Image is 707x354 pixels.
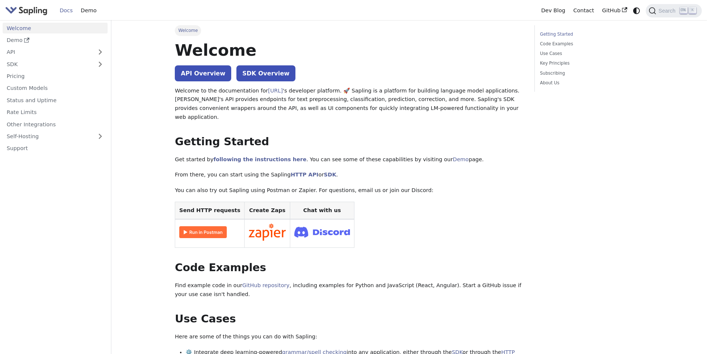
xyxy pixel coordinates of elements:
nav: Breadcrumbs [175,25,524,36]
a: HTTP API [291,172,318,178]
a: SDK Overview [236,65,295,81]
button: Search (Ctrl+K) [646,4,701,17]
a: Getting Started [540,31,641,38]
img: Connect in Zapier [249,224,286,241]
a: Demo [77,5,101,16]
a: SDK [324,172,336,178]
a: Demo [453,156,469,162]
p: Find example code in our , including examples for Python and JavaScript (React, Angular). Start a... [175,281,524,299]
a: Rate Limits [3,107,108,118]
h2: Use Cases [175,312,524,326]
a: Support [3,143,108,154]
a: following the instructions here [213,156,306,162]
a: Custom Models [3,83,108,94]
img: Run in Postman [179,226,227,238]
img: Sapling.ai [5,5,48,16]
a: Demo [3,35,108,46]
p: Welcome to the documentation for 's developer platform. 🚀 Sapling is a platform for building lang... [175,87,524,122]
img: Join Discord [294,224,350,240]
a: Self-Hosting [3,131,108,142]
th: Send HTTP requests [175,202,245,219]
a: Other Integrations [3,119,108,130]
a: GitHub [598,5,631,16]
a: Use Cases [540,50,641,57]
a: [URL] [268,88,283,94]
a: API [3,47,93,58]
button: Expand sidebar category 'SDK' [93,59,108,69]
kbd: K [689,7,696,14]
a: Docs [56,5,77,16]
a: Welcome [3,23,108,33]
a: Pricing [3,71,108,82]
a: Key Principles [540,60,641,67]
a: Contact [569,5,598,16]
th: Create Zaps [245,202,290,219]
button: Expand sidebar category 'API' [93,47,108,58]
a: Code Examples [540,40,641,48]
a: Subscribing [540,70,641,77]
a: SDK [3,59,93,69]
p: Here are some of the things you can do with Sapling: [175,332,524,341]
a: Status and Uptime [3,95,108,105]
a: Sapling.ai [5,5,50,16]
h2: Code Examples [175,261,524,275]
p: Get started by . You can see some of these capabilities by visiting our page. [175,155,524,164]
p: From there, you can start using the Sapling or . [175,170,524,179]
h1: Welcome [175,40,524,60]
h2: Getting Started [175,135,524,149]
p: You can also try out Sapling using Postman or Zapier. For questions, email us or join our Discord: [175,186,524,195]
a: About Us [540,79,641,87]
a: API Overview [175,65,231,81]
a: GitHub repository [242,282,289,288]
button: Switch between dark and light mode (currently system mode) [631,5,642,16]
span: Search [656,8,680,14]
a: Dev Blog [537,5,569,16]
th: Chat with us [290,202,354,219]
span: Welcome [175,25,201,36]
